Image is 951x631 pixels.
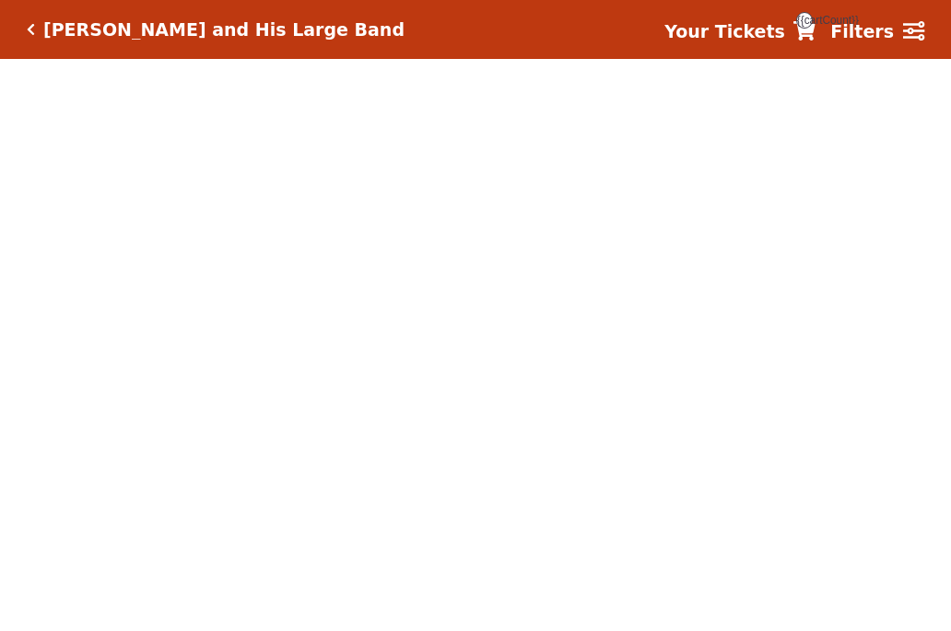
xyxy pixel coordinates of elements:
[830,21,894,41] strong: Filters
[43,19,405,41] h5: [PERSON_NAME] and His Large Band
[664,18,816,45] a: Your Tickets {{cartCount}}
[27,23,35,36] a: Click here to go back to filters
[796,12,813,29] span: {{cartCount}}
[664,21,785,41] strong: Your Tickets
[830,18,924,45] a: Filters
